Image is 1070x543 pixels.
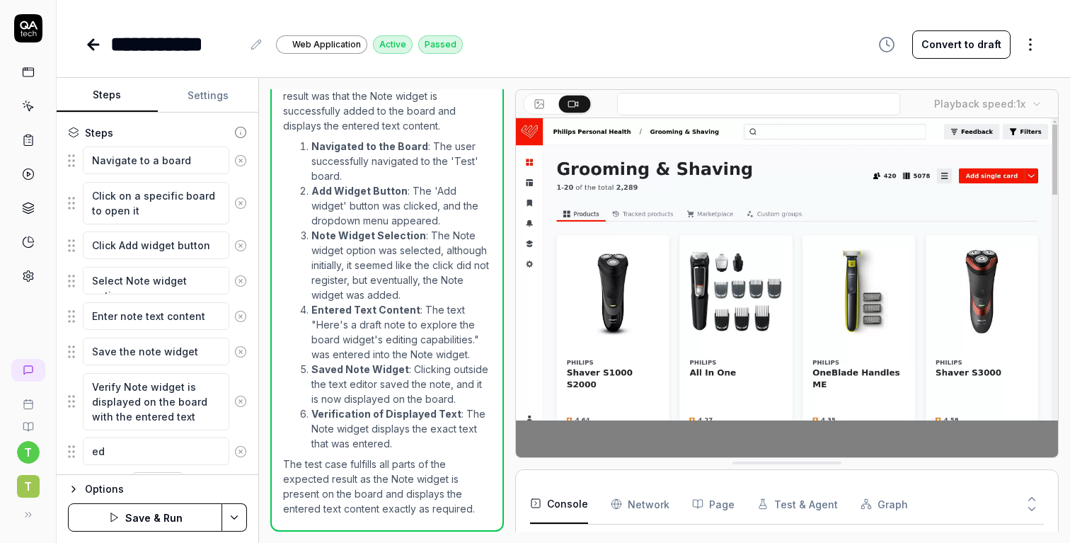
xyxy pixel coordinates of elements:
[85,481,247,498] div: Options
[292,38,361,51] span: Web Application
[6,464,50,501] button: T
[6,387,50,410] a: Book a call with us
[311,304,420,316] strong: Entered Text Content
[229,147,253,175] button: Remove step
[311,185,408,197] strong: Add Widget Button
[311,362,490,406] li: : Clicking outside the text editor saved the note, and it is now displayed on the board.
[158,79,259,113] button: Settings
[373,35,413,54] div: Active
[68,266,247,296] div: Suggestions
[17,475,40,498] span: T
[276,35,367,54] a: Web Application
[68,437,247,467] div: Suggestions
[57,79,158,113] button: Steps
[757,484,838,524] button: Test & Agent
[861,484,908,524] button: Graph
[68,302,247,331] div: Suggestions
[311,229,426,241] strong: Note Widget Selection
[11,359,45,382] a: New conversation
[68,231,247,261] div: Suggestions
[68,146,247,176] div: Suggestions
[934,96,1025,111] div: Playback speed:
[229,267,253,295] button: Remove step
[68,481,247,498] button: Options
[311,408,461,420] strong: Verification of Displayed Text
[283,457,490,516] p: The test case fulfills all parts of the expected result as the Note widget is present on the boar...
[311,183,490,228] li: : The 'Add widget' button was clicked, and the dropdown menu appeared.
[229,302,253,331] button: Remove step
[17,441,40,464] button: t
[85,125,113,140] div: Steps
[311,140,428,152] strong: Navigated to the Board
[418,35,463,54] div: Passed
[68,337,247,367] div: Suggestions
[611,484,669,524] button: Network
[530,484,588,524] button: Console
[68,503,222,532] button: Save & Run
[311,139,490,183] li: : The user successfully navigated to the 'Test' board.
[692,484,735,524] button: Page
[311,302,490,362] li: : The text "Here's a draft note to explore the board widget's editing capabilities." was entered ...
[912,30,1011,59] button: Convert to draft
[68,181,247,225] div: Suggestions
[229,232,253,260] button: Remove step
[870,30,904,59] button: View version history
[229,189,253,217] button: Remove step
[229,387,253,416] button: Remove step
[229,338,253,366] button: Remove step
[6,410,50,433] a: Documentation
[68,372,247,431] div: Suggestions
[311,363,409,375] strong: Saved Note Widget
[229,438,253,466] button: Remove step
[311,228,490,302] li: : The Note widget option was selected, although initially, it seemed like the click did not regis...
[311,406,490,451] li: : The Note widget displays the exact text that was entered.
